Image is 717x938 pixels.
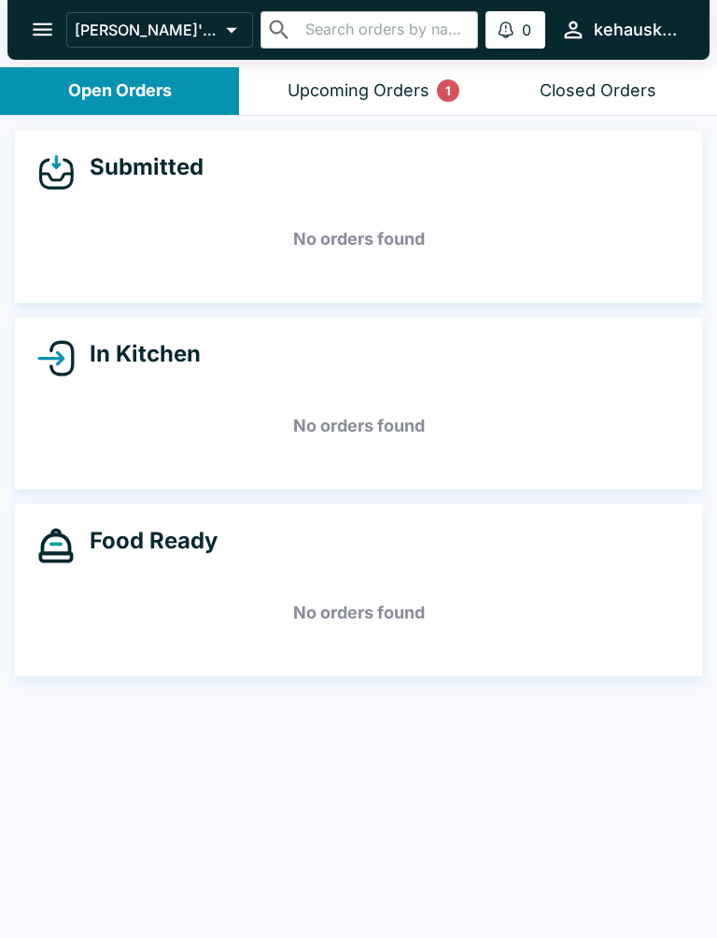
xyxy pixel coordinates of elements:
h4: Submitted [75,153,204,181]
p: [PERSON_NAME]'s Kitchen [75,21,218,39]
p: 0 [522,21,531,39]
h5: No orders found [37,579,680,647]
button: [PERSON_NAME]'s Kitchen [66,12,253,48]
div: kehauskitchen [594,19,680,41]
button: open drawer [19,6,66,53]
div: Closed Orders [540,80,656,102]
button: kehauskitchen [553,9,687,50]
h4: Food Ready [75,527,218,555]
div: Open Orders [68,80,172,102]
h5: No orders found [37,392,680,460]
h5: No orders found [37,206,680,273]
p: 1 [445,81,451,100]
input: Search orders by name or phone number [300,17,471,43]
div: Upcoming Orders [288,80,429,102]
h4: In Kitchen [75,340,201,368]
